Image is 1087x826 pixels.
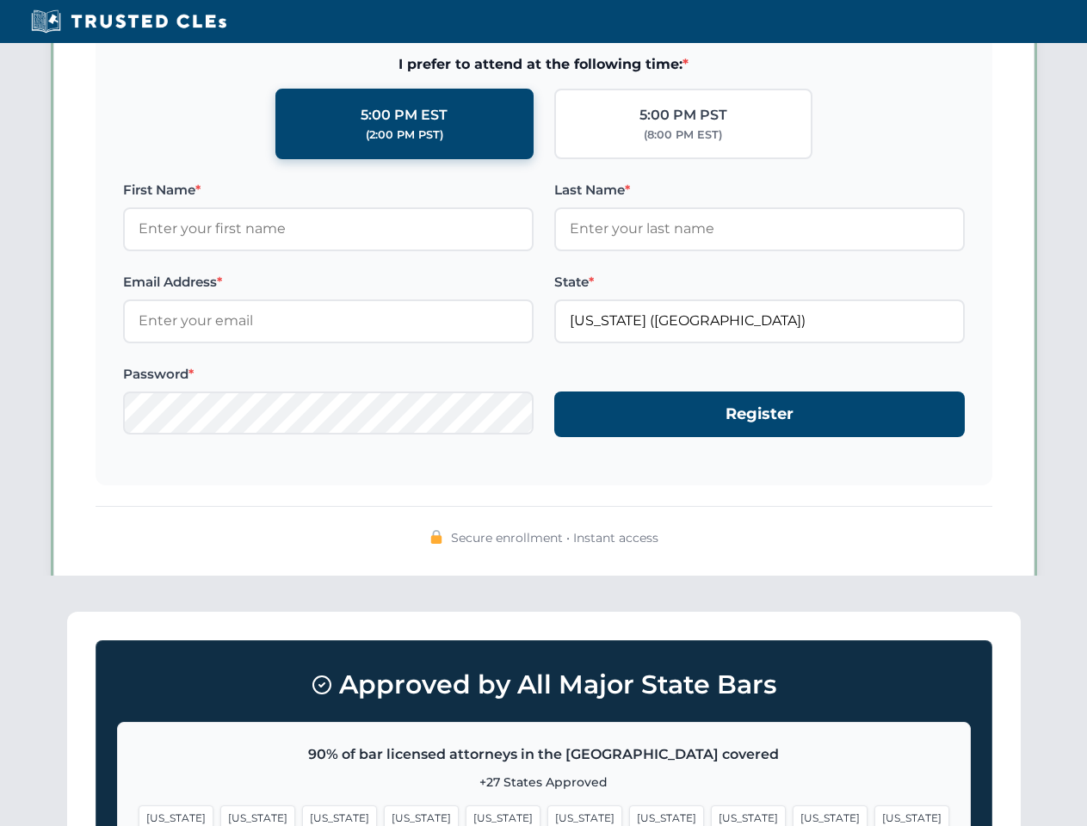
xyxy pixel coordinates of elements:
[554,299,965,342] input: Florida (FL)
[554,391,965,437] button: Register
[26,9,232,34] img: Trusted CLEs
[361,104,448,126] div: 5:00 PM EST
[139,773,949,792] p: +27 States Approved
[123,207,534,250] input: Enter your first name
[139,743,949,766] p: 90% of bar licensed attorneys in the [GEOGRAPHIC_DATA] covered
[123,180,534,200] label: First Name
[123,364,534,385] label: Password
[644,126,722,144] div: (8:00 PM EST)
[554,272,965,293] label: State
[123,299,534,342] input: Enter your email
[366,126,443,144] div: (2:00 PM PST)
[639,104,727,126] div: 5:00 PM PST
[123,272,534,293] label: Email Address
[451,528,658,547] span: Secure enrollment • Instant access
[117,662,971,708] h3: Approved by All Major State Bars
[429,530,443,544] img: 🔒
[554,207,965,250] input: Enter your last name
[123,53,965,76] span: I prefer to attend at the following time:
[554,180,965,200] label: Last Name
